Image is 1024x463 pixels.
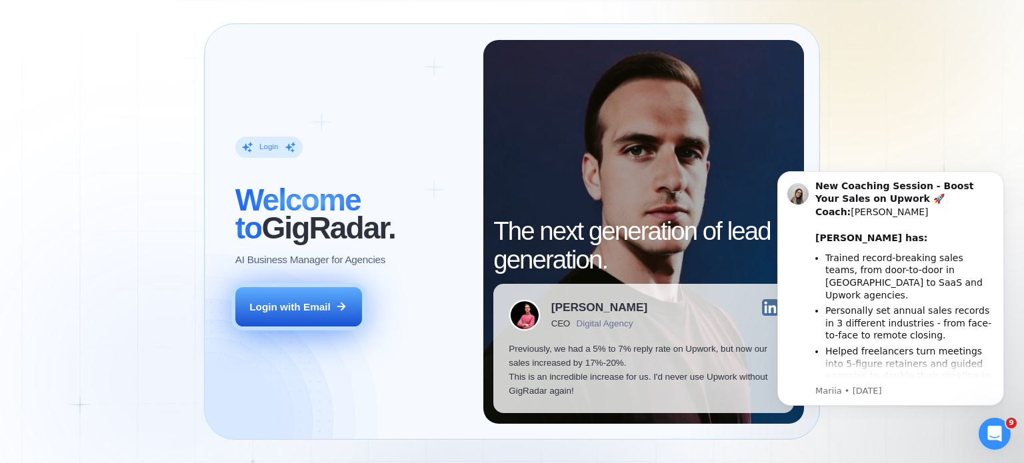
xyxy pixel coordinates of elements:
[551,302,647,313] div: [PERSON_NAME]
[235,186,468,242] h2: ‍ GigRadar.
[979,418,1011,450] iframe: Intercom live chat
[235,252,385,266] p: AI Business Manager for Agencies
[259,142,278,152] div: Login
[509,342,779,398] p: Previously, we had a 5% to 7% reply rate on Upwork, but now our sales increased by 17%-20%. This ...
[757,155,1024,456] iframe: Intercom notifications message
[249,300,331,314] div: Login with Email
[235,183,361,245] span: Welcome to
[493,217,794,273] h2: The next generation of lead generation.
[551,318,570,328] div: CEO
[235,287,362,327] button: Login with Email
[1006,418,1017,428] span: 9
[577,318,633,328] div: Digital Agency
